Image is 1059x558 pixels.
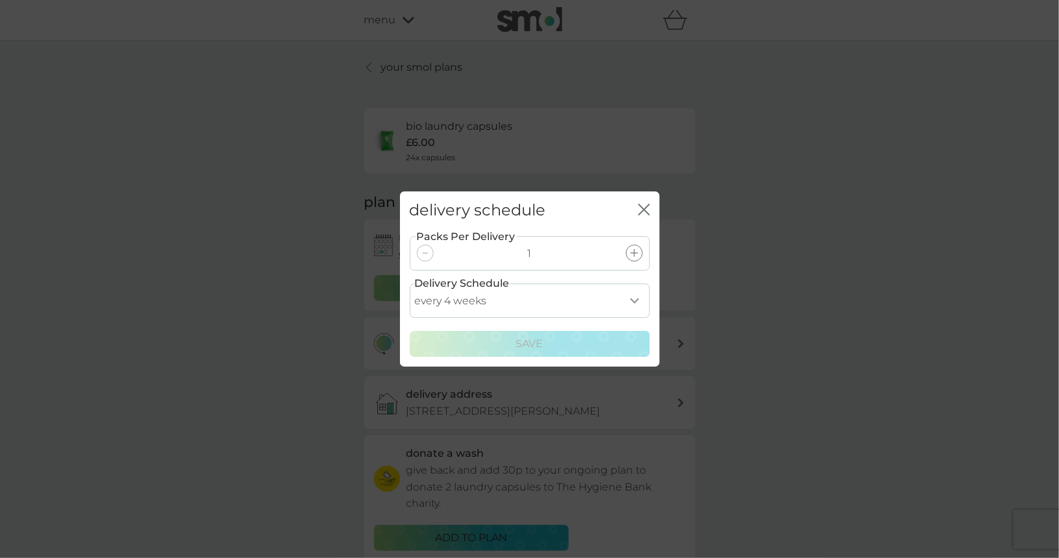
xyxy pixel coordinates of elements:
button: Save [410,331,650,357]
p: 1 [528,245,532,262]
button: close [638,204,650,217]
label: Packs Per Delivery [416,228,517,245]
p: Save [516,335,543,352]
label: Delivery Schedule [415,275,510,292]
h2: delivery schedule [410,201,546,220]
